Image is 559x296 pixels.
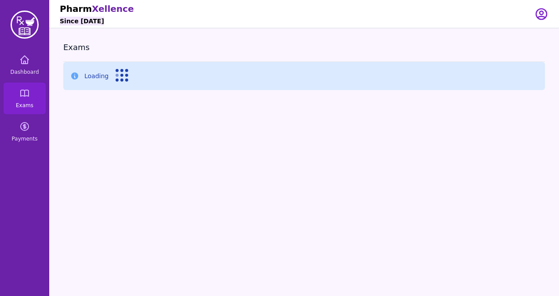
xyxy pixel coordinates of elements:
a: Payments [4,116,46,148]
h3: Exams [63,42,545,53]
a: Exams [4,83,46,114]
h6: Since [DATE] [60,17,104,25]
a: Dashboard [4,49,46,81]
img: PharmXellence Logo [11,11,39,39]
span: Exams [16,102,33,109]
span: Payments [12,135,38,142]
span: Dashboard [10,69,39,76]
span: Xellence [92,4,134,14]
span: Pharm [60,4,92,14]
p: Loading [84,72,109,80]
